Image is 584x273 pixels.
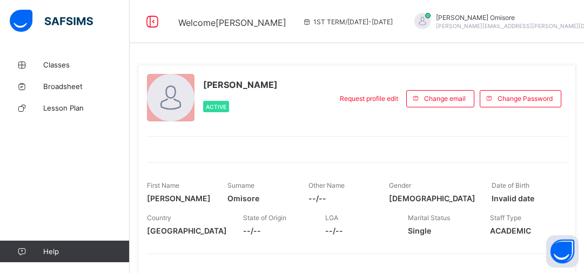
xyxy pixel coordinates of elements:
[10,10,93,32] img: safsims
[546,235,579,268] button: Open asap
[408,226,474,235] span: Single
[325,214,338,222] span: LGA
[325,226,391,235] span: --/--
[308,194,373,203] span: --/--
[498,94,553,103] span: Change Password
[389,194,475,203] span: [DEMOGRAPHIC_DATA]
[43,82,130,91] span: Broadsheet
[492,181,529,189] span: Date of Birth
[243,226,309,235] span: --/--
[389,181,411,189] span: Gender
[206,104,226,110] span: Active
[340,94,398,103] span: Request profile edit
[43,247,129,256] span: Help
[147,214,171,222] span: Country
[303,18,393,26] span: session/term information
[408,214,450,222] span: Marital Status
[424,94,466,103] span: Change email
[308,181,345,189] span: Other Name
[147,226,227,235] span: [GEOGRAPHIC_DATA]
[147,181,179,189] span: First Name
[243,214,286,222] span: State of Origin
[178,17,286,28] span: Welcome [PERSON_NAME]
[43,60,130,69] span: Classes
[492,194,556,203] span: Invalid date
[203,79,278,90] span: [PERSON_NAME]
[227,194,292,203] span: Omisore
[43,104,130,112] span: Lesson Plan
[147,194,211,203] span: [PERSON_NAME]
[227,181,254,189] span: Surname
[490,226,556,235] span: ACADEMIC
[490,214,521,222] span: Staff Type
